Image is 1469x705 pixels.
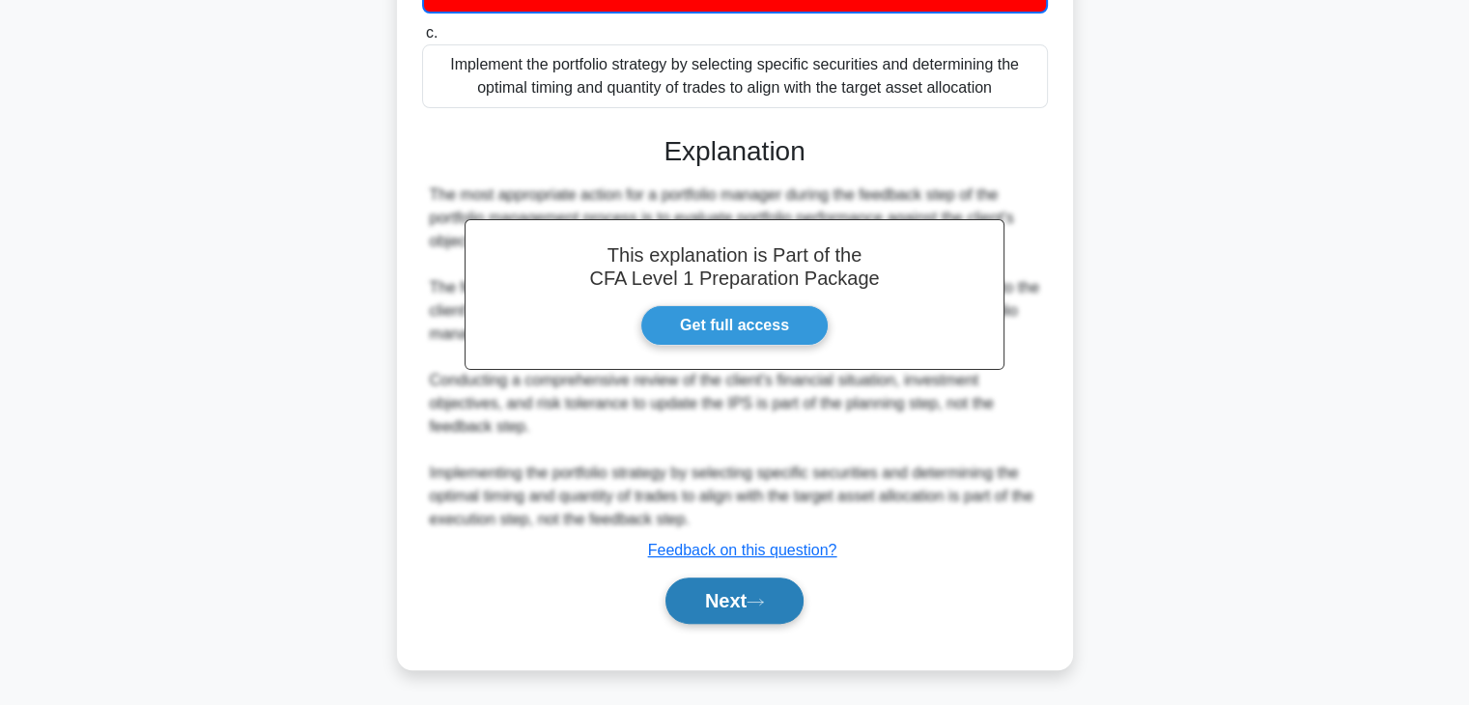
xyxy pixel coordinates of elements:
button: Next [665,578,804,624]
a: Feedback on this question? [648,542,837,558]
a: Get full access [640,305,829,346]
div: The most appropriate action for a portfolio manager during the feedback step of the portfolio man... [430,183,1040,531]
h3: Explanation [434,135,1036,168]
div: Implement the portfolio strategy by selecting specific securities and determining the optimal tim... [422,44,1048,108]
span: c. [426,24,438,41]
